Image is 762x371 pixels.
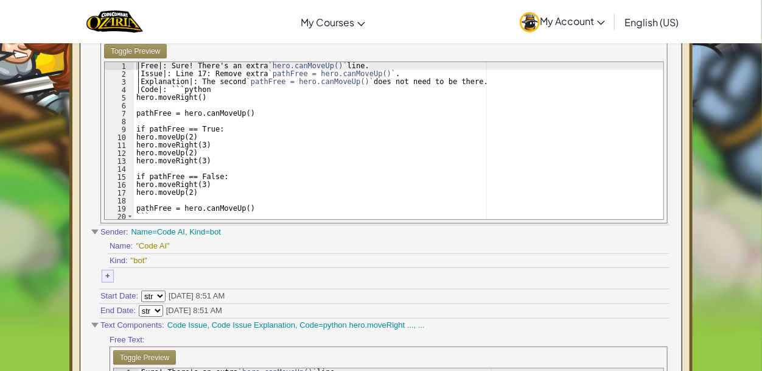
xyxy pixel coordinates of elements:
div: 20 [105,213,134,221]
div: 4 [105,86,134,94]
div: "bot" [131,255,161,267]
div: 13 [105,157,134,165]
img: avatar [520,12,540,32]
span: Sender: [100,227,128,238]
span: Start Date: [100,291,138,302]
button: Toggle Preview [113,350,176,365]
div: 17 [105,189,134,197]
a: My Courses [295,5,371,38]
div: 7 [105,110,134,118]
div: "Code AI" [136,241,170,252]
div: 14 [105,165,134,173]
button: Toggle Preview [104,44,167,58]
div: [DATE] 8:51 AM [166,305,222,317]
span: Free Text: [110,334,145,346]
span: End Date: [100,305,136,317]
div: 10 [105,133,134,141]
div: Name=Code AI, Kind=bot [131,227,221,238]
div: 12 [105,149,134,157]
div: 6 [105,102,134,110]
div: [DATE] 8:51 AM [169,291,225,302]
span: My Courses [301,16,354,29]
div: 16 [105,181,134,189]
span: My Account [540,15,605,27]
div: 1 [105,62,134,70]
span: Name: [110,241,133,252]
a: My Account [514,2,611,41]
div: Code Issue, Code Issue Explanation, Code=python hero.moveRight ..., ... [167,320,425,331]
div: 15 [105,173,134,181]
a: English (US) [618,5,685,38]
span: Text Components: [100,320,164,331]
div: 19 [105,205,134,213]
div: 2 [105,70,134,78]
span: English (US) [624,16,679,29]
div: 18 [105,197,134,205]
img: Home [86,9,143,34]
div: 8 [105,118,134,125]
div: + [102,270,114,283]
div: 3 [105,78,134,86]
div: 11 [105,141,134,149]
span: Kind: [110,255,128,267]
div: 5 [105,94,134,102]
a: Ozaria by CodeCombat logo [86,9,143,34]
div: 9 [105,125,134,133]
